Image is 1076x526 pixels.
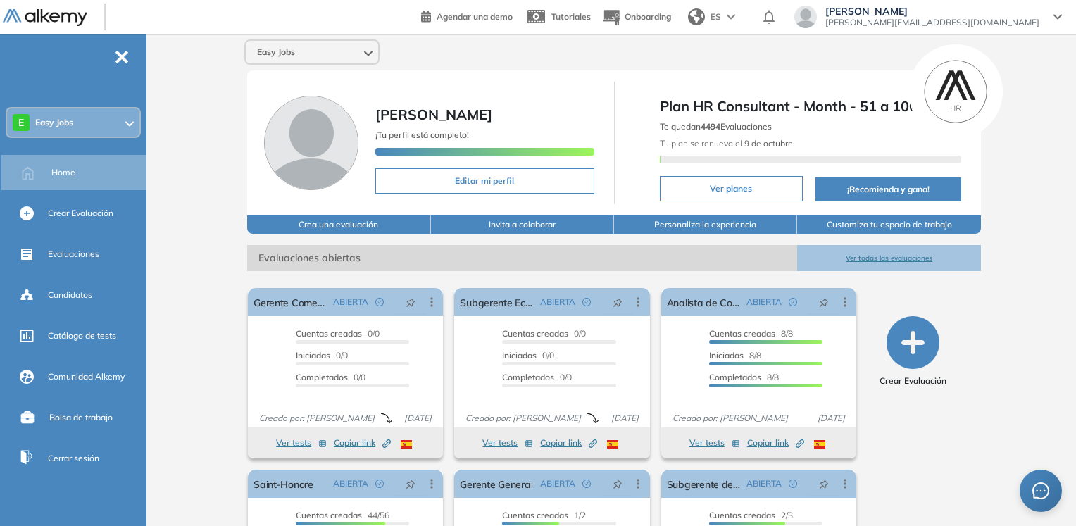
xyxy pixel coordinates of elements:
span: check-circle [582,480,591,488]
span: pushpin [406,296,415,308]
span: check-circle [375,480,384,488]
span: Plan HR Consultant - Month - 51 a 100 [660,96,961,117]
span: [DATE] [606,412,644,425]
span: [PERSON_NAME][EMAIL_ADDRESS][DOMAIN_NAME] [825,17,1039,28]
a: Subgerente de Logística [667,470,741,498]
button: pushpin [395,291,426,313]
span: ABIERTA [333,296,368,308]
span: check-circle [375,298,384,306]
span: check-circle [789,298,797,306]
span: Cuentas creadas [502,510,568,520]
button: pushpin [602,472,633,495]
span: Easy Jobs [35,117,73,128]
span: ES [711,11,721,23]
span: 2/3 [709,510,793,520]
span: Iniciadas [709,350,744,361]
span: 1/2 [502,510,586,520]
span: [PERSON_NAME] [375,106,492,123]
span: message [1032,482,1050,500]
button: pushpin [602,291,633,313]
span: pushpin [613,296,623,308]
span: 44/56 [296,510,389,520]
span: E [18,117,24,128]
span: 0/0 [502,350,554,361]
button: ¡Recomienda y gana! [815,177,961,201]
span: Evaluaciones [48,248,99,261]
span: Copiar link [747,437,804,449]
span: Easy Jobs [257,46,295,58]
span: [DATE] [812,412,851,425]
button: Copiar link [334,434,391,451]
span: Catálogo de tests [48,330,116,342]
span: Tu plan se renueva el [660,138,793,149]
span: Completados [296,372,348,382]
img: arrow [727,14,735,20]
a: Analista de Control de Gestión [667,288,741,316]
button: pushpin [395,472,426,495]
span: ABIERTA [540,296,575,308]
span: ABIERTA [746,296,782,308]
img: ESP [607,440,618,449]
span: ¡Tu perfil está completo! [375,130,469,140]
span: 0/0 [296,372,365,382]
button: Ver tests [689,434,740,451]
span: Iniciadas [296,350,330,361]
button: Ver tests [276,434,327,451]
a: Gerente General [460,470,532,498]
span: Tutoriales [551,11,591,22]
button: Crea una evaluación [247,215,430,234]
span: Comunidad Alkemy [48,370,125,383]
span: Crear Evaluación [48,207,113,220]
img: Logo [3,9,87,27]
span: check-circle [789,480,797,488]
span: Bolsa de trabajo [49,411,113,424]
img: world [688,8,705,25]
span: Home [51,166,75,179]
span: Cuentas creadas [296,328,362,339]
span: Creado por: [PERSON_NAME] [667,412,794,425]
span: 0/0 [296,328,380,339]
span: Evaluaciones abiertas [247,245,797,271]
span: Candidatos [48,289,92,301]
span: Cuentas creadas [709,328,775,339]
button: pushpin [808,472,839,495]
button: Editar mi perfil [375,168,594,194]
span: ABIERTA [540,477,575,490]
span: ABIERTA [333,477,368,490]
button: Invita a colaborar [431,215,614,234]
img: ESP [814,440,825,449]
a: Agendar una demo [421,7,513,24]
button: Copiar link [540,434,597,451]
span: Iniciadas [502,350,537,361]
button: Customiza tu espacio de trabajo [797,215,980,234]
img: ESP [401,440,412,449]
b: 4494 [701,121,720,132]
span: 0/0 [296,350,348,361]
span: Completados [502,372,554,382]
span: 8/8 [709,350,761,361]
span: 0/0 [502,372,572,382]
span: [DATE] [399,412,437,425]
span: check-circle [582,298,591,306]
span: Te quedan Evaluaciones [660,121,772,132]
a: Saint-Honore [254,470,313,498]
button: Copiar link [747,434,804,451]
span: Cuentas creadas [296,510,362,520]
span: Creado por: [PERSON_NAME] [254,412,380,425]
button: Crear Evaluación [880,316,946,387]
span: pushpin [819,296,829,308]
span: 0/0 [502,328,586,339]
button: Ver planes [660,176,803,201]
button: Personaliza la experiencia [614,215,797,234]
button: Onboarding [602,2,671,32]
span: ABIERTA [746,477,782,490]
span: pushpin [819,478,829,489]
span: Onboarding [625,11,671,22]
span: Copiar link [540,437,597,449]
span: pushpin [613,478,623,489]
button: Ver tests [482,434,533,451]
span: 8/8 [709,328,793,339]
a: Gerente Comercial [254,288,327,316]
span: Agendar una demo [437,11,513,22]
span: Crear Evaluación [880,375,946,387]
